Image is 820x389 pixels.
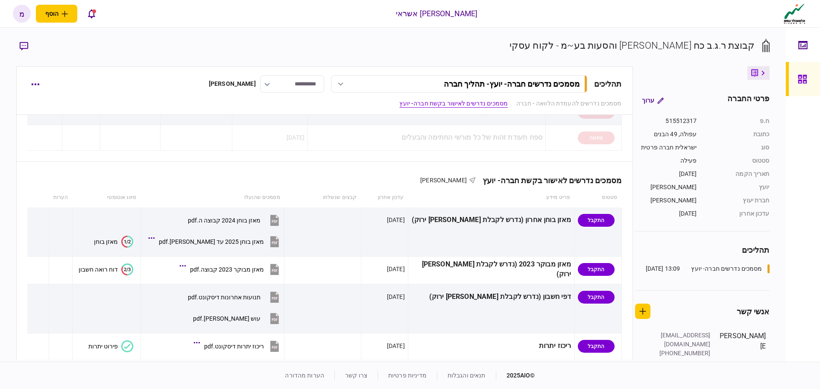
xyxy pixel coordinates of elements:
div: טיוטה [578,132,615,144]
div: 13:09 [DATE] [646,264,680,273]
div: עוש מזרחי.pdf [193,315,261,322]
th: הערות [49,188,73,208]
div: 515512317 [635,117,697,126]
button: מ [13,5,31,23]
button: עוש מזרחי.pdf [193,309,281,328]
div: [DATE] [387,265,405,273]
th: סיווג אוטומטי [73,188,141,208]
div: [DATE] [287,133,305,142]
div: התקבל [578,340,615,353]
div: חברת יעוץ [706,196,770,205]
div: מאזן בוחן אחרון (נדרש לקבלת [PERSON_NAME] ירוק) [411,211,571,230]
div: התקבל [578,214,615,227]
div: כתובת [706,130,770,139]
div: תנועות אחרונות דיסקונט.pdf [188,294,261,301]
div: מסמכים נדרשים לאישור בקשת חברה- יועץ [476,176,622,185]
div: מאזן מבוקר 2023 קבוצה.pdf [190,266,264,273]
a: מסמכים נדרשים חברה- יועץ13:09 [DATE] [646,264,770,273]
img: client company logo [782,3,807,24]
a: הערות מהדורה [285,372,324,379]
div: מאזן בוחן 2024 קבוצה ה.pdf [188,217,261,224]
div: דוח רואה חשבון [79,266,118,273]
div: עדכון אחרון [706,209,770,218]
th: סטטוס [574,188,621,208]
span: [PERSON_NAME] [420,177,467,184]
button: פתח תפריט להוספת לקוח [36,5,77,23]
div: [PERSON_NAME] [635,183,697,192]
div: מאזן מבוקר 2023 (נדרש לקבלת [PERSON_NAME] ירוק) [411,260,571,279]
div: פירוט יתרות [88,343,118,350]
div: פעילה [635,156,697,165]
div: תהליכים [635,244,770,256]
div: © 2025 AIO [496,371,535,380]
div: קבוצת ר.ג.ב כח [PERSON_NAME] והסעות בע~מ - לקוח עסקי [510,38,755,53]
th: מסמכים שהועלו [141,188,284,208]
div: ריכוז יתרות [411,336,571,356]
div: [PERSON_NAME] [635,196,697,205]
div: דפי חשבון (נדרש לקבלת [PERSON_NAME] ירוק) [411,287,571,307]
div: סטטוס [706,156,770,165]
a: תנאים והגבלות [448,372,486,379]
text: 2/3 [124,266,131,272]
div: [DATE] [387,342,405,350]
button: מאזן בוחן 2025 עד מאי.pdf [150,232,281,251]
div: [PERSON_NAME] [655,358,711,367]
button: ערוך [635,93,671,108]
button: תנועות אחרונות דיסקונט.pdf [188,287,281,307]
a: מסמכים נדרשים לאישור בקשת חברה- יועץ [399,99,508,108]
div: ריכוז יתרות דיסקונט.pdf [204,343,264,350]
th: קבצים שנשלחו [284,188,361,208]
button: ריכוז יתרות דיסקונט.pdf [196,336,281,356]
div: [PERSON_NAME] אשראי [396,8,478,19]
div: יועץ [706,183,770,192]
div: תאריך הקמה [706,170,770,178]
div: ח.פ [706,117,770,126]
text: 1/2 [124,239,131,244]
th: פריט מידע [408,188,574,208]
div: מסמכים נדרשים חברה- יועץ - תהליך חברה [444,79,580,88]
div: [EMAIL_ADDRESS][DOMAIN_NAME] [655,331,711,349]
div: ספח תעודת זהות של כל מורשי החתימה והבעלים [311,128,542,147]
div: [PHONE_NUMBER] [655,349,711,358]
div: התקבל [578,291,615,304]
div: סוג [706,143,770,152]
a: מסמכים נדרשים להעמדת הלוואה - חברה [516,99,621,108]
div: [DATE] [387,216,405,224]
div: מסמכים נדרשים חברה- יועץ [691,264,762,273]
div: תהליכים [594,78,622,90]
div: [PERSON_NAME] [209,79,256,88]
div: ישראלית חברה פרטית [635,143,697,152]
button: מסמכים נדרשים חברה- יועץ- תהליך חברה [331,75,587,93]
a: מדיניות פרטיות [388,372,427,379]
div: פרטי החברה [727,93,769,108]
button: 1/2מאזן בוחן [94,236,133,248]
button: מאזן בוחן 2024 קבוצה ה.pdf [188,211,281,230]
div: [DATE] [387,292,405,301]
button: פתח רשימת התראות [82,5,100,23]
div: [DATE] [635,209,697,218]
div: עפולה, 49 הבנים [635,130,697,139]
div: [PERSON_NAME] [719,331,766,385]
div: מאזן בוחן 2025 עד מאי.pdf [159,238,264,245]
button: מאזן מבוקר 2023 קבוצה.pdf [182,260,281,279]
div: אנשי קשר [737,306,770,317]
th: עדכון אחרון [361,188,408,208]
button: פירוט יתרות [88,340,133,352]
button: 2/3דוח רואה חשבון [79,263,133,275]
div: מאזן בוחן [94,238,118,245]
div: [DATE] [635,170,697,178]
div: התקבל [578,263,615,276]
button: ריכוז יתרוק קבוצה מזרחי (1).pdf [148,358,281,377]
a: צרו קשר [345,372,367,379]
